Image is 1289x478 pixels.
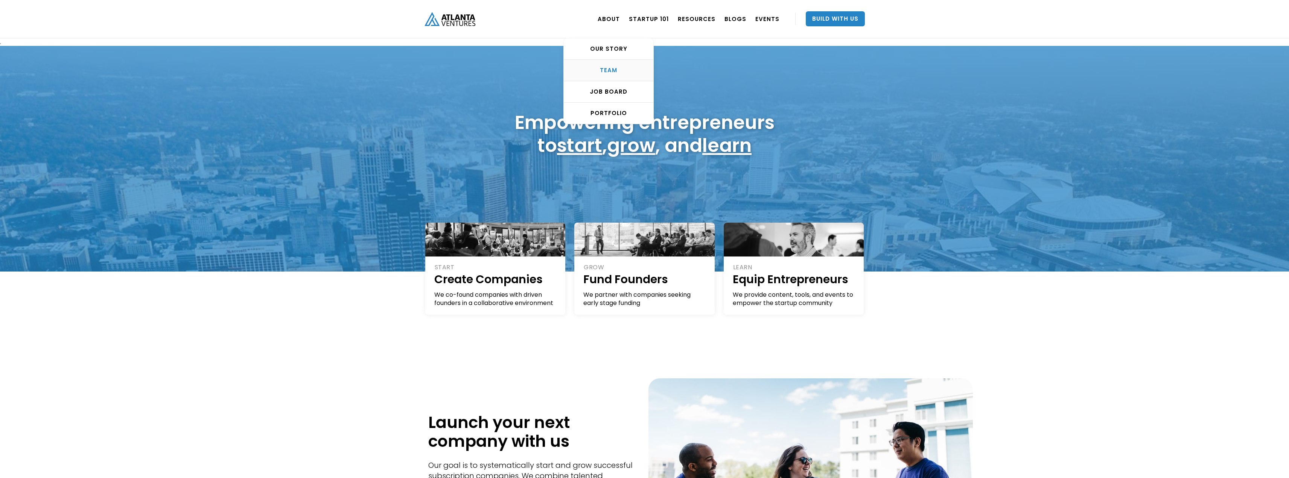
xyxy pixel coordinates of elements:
a: TEAM [564,60,653,81]
h1: Equip Entrepreneurs [733,272,856,287]
h1: Empowering entrepreneurs to , , and [515,111,775,157]
a: GROWFund FoundersWe partner with companies seeking early stage funding [574,223,715,315]
div: We provide content, tools, and events to empower the startup community [733,291,856,307]
h1: Create Companies [434,272,557,287]
a: grow [607,132,655,159]
a: ABOUT [598,8,620,29]
div: We partner with companies seeking early stage funding [583,291,706,307]
a: EVENTS [755,8,779,29]
a: Job Board [564,81,653,103]
h1: Launch your next company with us [428,413,637,451]
div: We co-found companies with driven founders in a collaborative environment [434,291,557,307]
div: Job Board [564,88,653,96]
h1: Fund Founders [583,272,706,287]
a: learn [702,132,752,159]
div: OUR STORY [564,45,653,53]
a: PORTFOLIO [564,103,653,124]
a: OUR STORY [564,38,653,60]
a: STARTCreate CompaniesWe co-found companies with driven founders in a collaborative environment [425,223,566,315]
a: LEARNEquip EntrepreneursWe provide content, tools, and events to empower the startup community [724,223,864,315]
a: Startup 101 [629,8,669,29]
a: Build With Us [806,11,865,26]
a: RESOURCES [678,8,715,29]
a: start [557,132,602,159]
div: PORTFOLIO [564,109,653,117]
a: BLOGS [724,8,746,29]
div: START [435,263,557,272]
div: LEARN [733,263,856,272]
div: TEAM [564,67,653,74]
div: GROW [584,263,706,272]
